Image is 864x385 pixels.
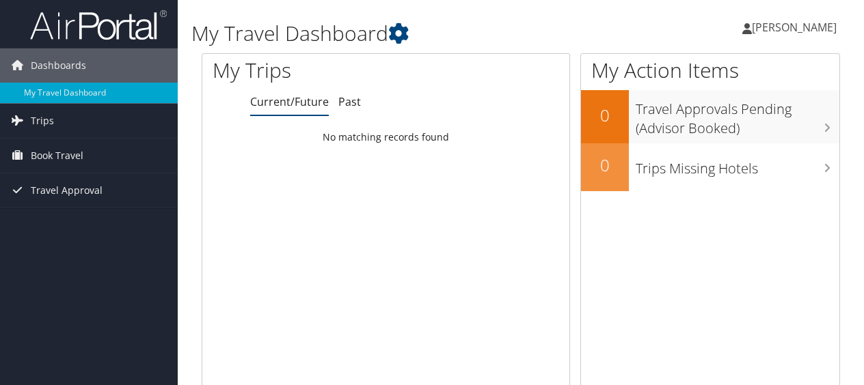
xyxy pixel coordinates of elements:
[31,48,86,83] span: Dashboards
[338,94,361,109] a: Past
[581,104,629,127] h2: 0
[742,7,850,48] a: [PERSON_NAME]
[213,56,406,85] h1: My Trips
[31,173,103,208] span: Travel Approval
[581,143,839,191] a: 0Trips Missing Hotels
[581,56,839,85] h1: My Action Items
[31,104,54,138] span: Trips
[752,20,837,35] span: [PERSON_NAME]
[581,154,629,177] h2: 0
[636,93,839,138] h3: Travel Approvals Pending (Advisor Booked)
[636,152,839,178] h3: Trips Missing Hotels
[250,94,329,109] a: Current/Future
[202,125,569,149] td: No matching records found
[31,139,83,173] span: Book Travel
[581,90,839,143] a: 0Travel Approvals Pending (Advisor Booked)
[30,9,167,41] img: airportal-logo.png
[191,19,631,48] h1: My Travel Dashboard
